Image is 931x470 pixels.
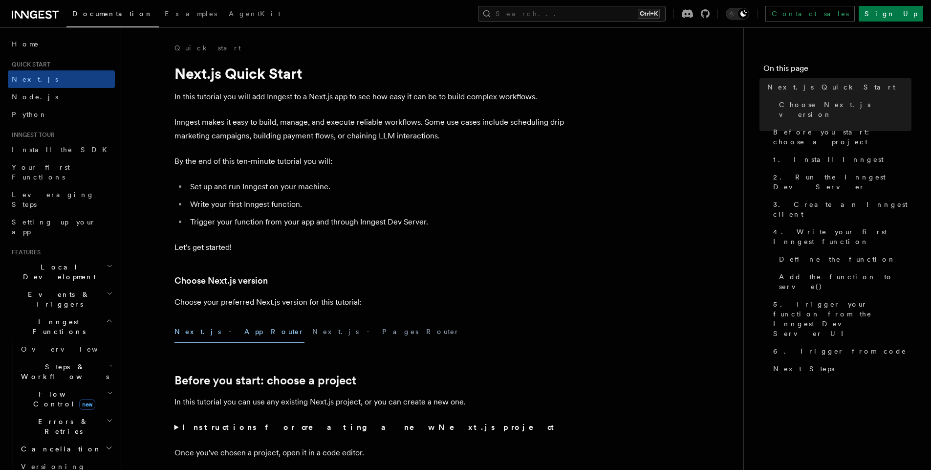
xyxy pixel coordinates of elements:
a: 1. Install Inngest [769,151,911,168]
span: Overview [21,345,122,353]
a: Install the SDK [8,141,115,158]
span: Examples [165,10,217,18]
a: Node.js [8,88,115,106]
span: Add the function to serve() [779,272,911,291]
span: Leveraging Steps [12,191,94,208]
span: Define the function [779,254,896,264]
a: Setting up your app [8,213,115,241]
button: Local Development [8,258,115,286]
span: Errors & Retries [17,417,106,436]
a: Examples [159,3,223,26]
a: AgentKit [223,3,286,26]
span: 6. Trigger from code [773,346,907,356]
span: Events & Triggers [8,290,107,309]
span: Local Development [8,262,107,282]
button: Inngest Functions [8,313,115,340]
button: Next.js - Pages Router [312,321,460,343]
a: 3. Create an Inngest client [769,196,911,223]
a: Quick start [174,43,241,53]
span: Flow Control [17,389,108,409]
button: Flow Controlnew [17,385,115,413]
button: Steps & Workflows [17,358,115,385]
a: Leveraging Steps [8,186,115,213]
button: Next.js - App Router [174,321,304,343]
a: Documentation [66,3,159,27]
span: Steps & Workflows [17,362,109,381]
a: Add the function to serve() [775,268,911,295]
a: Before you start: choose a project [174,374,356,387]
span: Home [12,39,39,49]
span: Node.js [12,93,58,101]
h4: On this page [763,63,911,78]
a: 4. Write your first Inngest function [769,223,911,250]
a: Contact sales [765,6,855,22]
span: Python [12,111,47,118]
span: 4. Write your first Inngest function [773,227,911,246]
span: Before you start: choose a project [773,127,911,147]
span: Inngest tour [8,131,55,139]
p: In this tutorial you will add Inngest to a Next.js app to see how easy it can be to build complex... [174,90,565,104]
span: Quick start [8,61,50,68]
h1: Next.js Quick Start [174,65,565,82]
p: By the end of this ten-minute tutorial you will: [174,155,565,168]
span: Inngest Functions [8,317,106,336]
kbd: Ctrl+K [638,9,660,19]
a: Next.js Quick Start [763,78,911,96]
span: Install the SDK [12,146,113,154]
span: Next.js Quick Start [767,82,895,92]
span: Next Steps [773,364,834,374]
span: AgentKit [229,10,281,18]
a: Overview [17,340,115,358]
span: 3. Create an Inngest client [773,200,911,219]
li: Set up and run Inngest on your machine. [187,180,565,194]
span: Setting up your app [12,218,96,236]
button: Search...Ctrl+K [478,6,666,22]
span: 1. Install Inngest [773,155,884,164]
p: In this tutorial you can use any existing Next.js project, or you can create a new one. [174,395,565,409]
span: 2. Run the Inngest Dev Server [773,172,911,192]
p: Choose your preferred Next.js version for this tutorial: [174,295,565,309]
a: 6. Trigger from code [769,342,911,360]
span: new [79,399,95,410]
a: Next.js [8,70,115,88]
a: Before you start: choose a project [769,123,911,151]
a: Python [8,106,115,123]
a: 2. Run the Inngest Dev Server [769,168,911,196]
span: Features [8,248,41,256]
a: Choose Next.js version [775,96,911,123]
button: Events & Triggers [8,286,115,313]
span: Documentation [72,10,153,18]
a: Choose Next.js version [174,274,268,288]
span: Choose Next.js version [779,100,911,119]
summary: Instructions for creating a new Next.js project [174,421,565,434]
p: Let's get started! [174,241,565,254]
a: 5. Trigger your function from the Inngest Dev Server UI [769,295,911,342]
span: Cancellation [17,444,102,454]
button: Toggle dark mode [726,8,749,20]
span: 5. Trigger your function from the Inngest Dev Server UI [773,299,911,338]
a: Sign Up [859,6,923,22]
a: Next Steps [769,360,911,378]
a: Your first Functions [8,158,115,186]
li: Trigger your function from your app and through Inngest Dev Server. [187,215,565,229]
button: Errors & Retries [17,413,115,440]
span: Your first Functions [12,163,70,181]
li: Write your first Inngest function. [187,198,565,211]
p: Once you've chosen a project, open it in a code editor. [174,446,565,460]
span: Next.js [12,75,58,83]
a: Home [8,35,115,53]
button: Cancellation [17,440,115,458]
p: Inngest makes it easy to build, manage, and execute reliable workflows. Some use cases include sc... [174,115,565,143]
strong: Instructions for creating a new Next.js project [182,423,558,432]
a: Define the function [775,250,911,268]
